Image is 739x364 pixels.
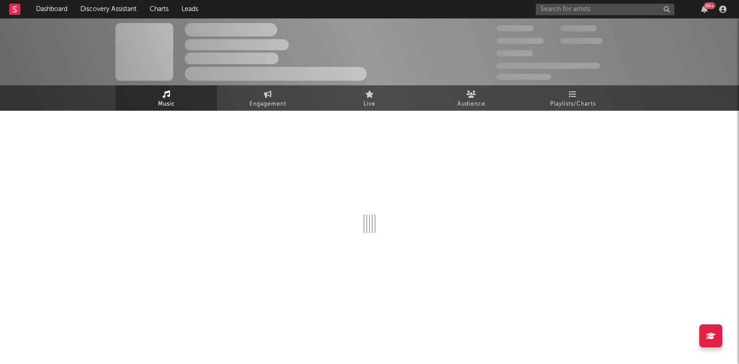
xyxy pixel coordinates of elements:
[536,4,674,15] input: Search for artists
[560,25,597,31] span: 100,000
[497,74,551,80] span: Jump Score: 85.0
[560,38,603,44] span: 1,000,000
[522,85,624,111] a: Playlists/Charts
[363,99,376,110] span: Live
[497,63,600,69] span: 50,000,000 Monthly Listeners
[457,99,485,110] span: Audience
[420,85,522,111] a: Audience
[701,6,708,13] button: 99+
[319,85,420,111] a: Live
[497,38,544,44] span: 50,000,000
[550,99,596,110] span: Playlists/Charts
[217,85,319,111] a: Engagement
[158,99,175,110] span: Music
[497,50,533,56] span: 100,000
[249,99,286,110] span: Engagement
[497,25,533,31] span: 300,000
[115,85,217,111] a: Music
[704,2,715,9] div: 99 +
